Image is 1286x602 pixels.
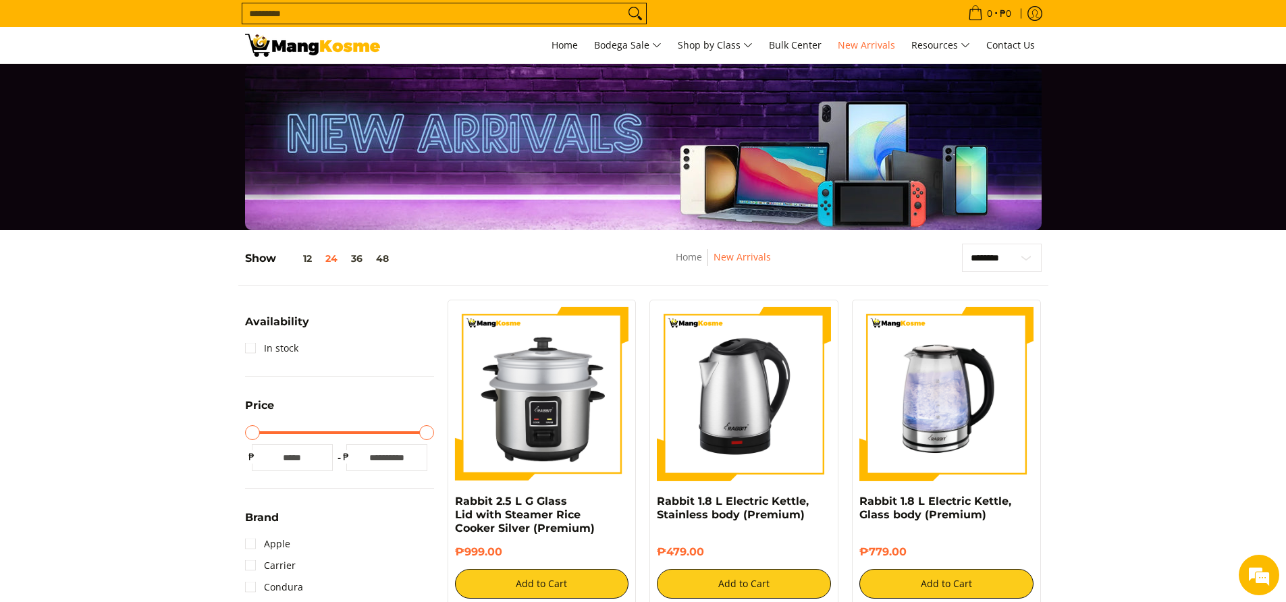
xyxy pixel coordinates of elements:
[585,249,861,279] nav: Breadcrumbs
[594,37,662,54] span: Bodega Sale
[587,27,668,63] a: Bodega Sale
[455,495,595,535] a: Rabbit 2.5 L G Glass Lid with Steamer Rice Cooker Silver (Premium)
[245,512,279,533] summary: Open
[678,37,753,54] span: Shop by Class
[245,337,298,359] a: In stock
[276,253,319,264] button: 12
[859,495,1011,521] a: Rabbit 1.8 L Electric Kettle, Glass body (Premium)
[859,569,1034,599] button: Add to Cart
[245,317,309,337] summary: Open
[657,545,831,559] h6: ₱479.00
[455,545,629,559] h6: ₱999.00
[980,27,1042,63] a: Contact Us
[859,307,1034,481] img: Rabbit 1.8 L Electric Kettle, Glass body (Premium)
[985,9,994,18] span: 0
[838,38,895,51] span: New Arrivals
[455,569,629,599] button: Add to Cart
[986,38,1035,51] span: Contact Us
[245,576,303,598] a: Condura
[394,27,1042,63] nav: Main Menu
[831,27,902,63] a: New Arrivals
[624,3,646,24] button: Search
[657,307,831,481] img: Rabbit 1.8 L Electric Kettle, Stainless body (Premium)
[545,27,585,63] a: Home
[905,27,977,63] a: Resources
[964,6,1015,21] span: •
[245,400,274,421] summary: Open
[245,252,396,265] h5: Show
[552,38,578,51] span: Home
[245,512,279,523] span: Brand
[245,533,290,555] a: Apple
[340,450,353,464] span: ₱
[762,27,828,63] a: Bulk Center
[657,569,831,599] button: Add to Cart
[245,34,380,57] img: New Arrivals: Fresh Release from The Premium Brands l Mang Kosme | Page 2
[671,27,759,63] a: Shop by Class
[455,307,629,481] img: https://mangkosme.com/products/rabbit-2-5-l-g-glass-lid-with-steamer-rice-cooker-silver-class-a
[245,555,296,576] a: Carrier
[369,253,396,264] button: 48
[998,9,1013,18] span: ₱0
[769,38,822,51] span: Bulk Center
[714,250,771,263] a: New Arrivals
[245,317,309,327] span: Availability
[245,450,259,464] span: ₱
[245,400,274,411] span: Price
[676,250,702,263] a: Home
[657,495,809,521] a: Rabbit 1.8 L Electric Kettle, Stainless body (Premium)
[911,37,970,54] span: Resources
[859,545,1034,559] h6: ₱779.00
[344,253,369,264] button: 36
[319,253,344,264] button: 24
